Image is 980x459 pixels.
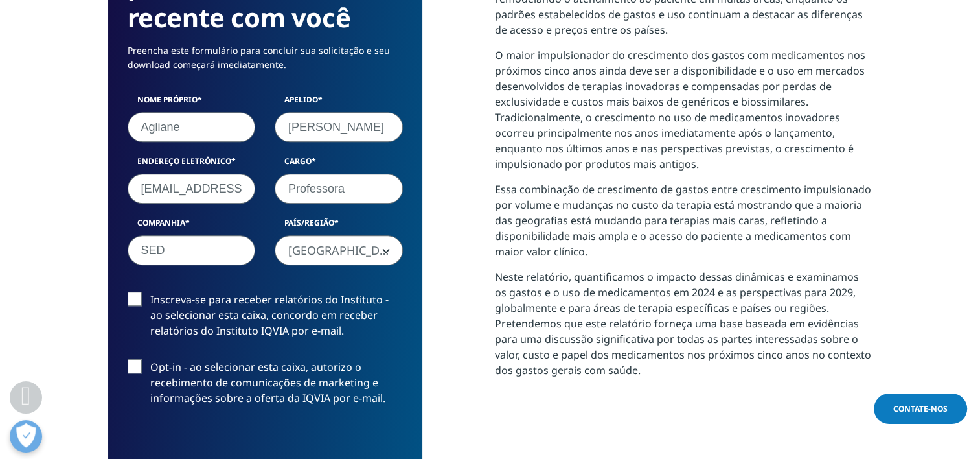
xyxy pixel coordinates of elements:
[893,403,948,414] span: Contate-nos
[495,182,872,269] p: Essa combinação de crescimento de gastos entre crescimento impulsionado por volume e mudanças no ...
[495,269,872,388] p: Neste relatório, quantificamos o impacto dessas dinâmicas e examinamos os gastos e o uso de medic...
[275,236,402,266] span: Brasil
[128,156,256,174] label: Endereço eletrônico
[128,94,256,112] label: Nome próprio
[275,156,403,174] label: Cargo
[495,47,872,182] p: O maior impulsionador do crescimento dos gastos com medicamentos nos próximos cinco anos ainda de...
[10,420,42,453] button: Abrir preferências
[275,217,403,235] label: País/Região
[150,360,385,405] font: Opt-in - ao selecionar esta caixa, autorizo o recebimento de comunicações de marketing e informaç...
[128,43,403,82] p: Preencha este formulário para concluir sua solicitação e seu download começará imediatamente.
[128,217,256,235] label: Companhia
[275,94,403,112] label: Apelido
[150,292,389,338] font: Inscreva-se para receber relatórios do Instituto - ao selecionar esta caixa, concordo em receber ...
[275,235,403,265] span: Brasil
[874,394,967,424] a: Contate-nos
